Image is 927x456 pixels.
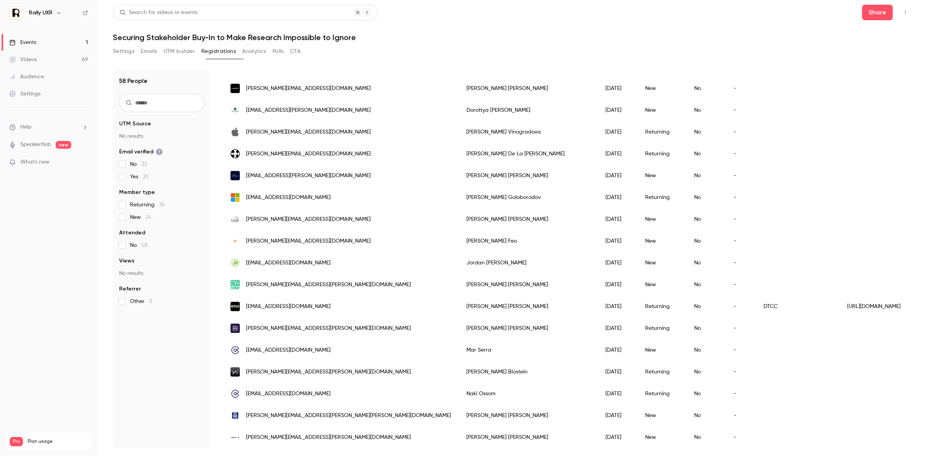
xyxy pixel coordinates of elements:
[232,259,238,266] span: JR
[246,368,411,376] span: [PERSON_NAME][EMAIL_ADDRESS][PERSON_NAME][DOMAIN_NAME]
[637,187,686,208] div: Returning
[119,120,151,128] span: UTM Source
[598,361,637,383] div: [DATE]
[598,339,637,361] div: [DATE]
[246,194,331,202] span: [EMAIL_ADDRESS][DOMAIN_NAME]
[130,173,149,181] span: Yes
[119,285,141,293] span: Referrer
[686,405,726,426] div: No
[10,7,22,19] img: Rally UXR
[9,39,36,46] div: Events
[459,208,598,230] div: [PERSON_NAME] [PERSON_NAME]
[686,230,726,252] div: No
[598,99,637,121] div: [DATE]
[726,296,756,317] div: -
[459,339,598,361] div: Mar Serra
[637,405,686,426] div: New
[246,433,411,442] span: [PERSON_NAME][EMAIL_ADDRESS][PERSON_NAME][DOMAIN_NAME]
[230,149,240,158] img: texascardhouse.com
[637,426,686,448] div: New
[246,85,371,93] span: [PERSON_NAME][EMAIL_ADDRESS][DOMAIN_NAME]
[230,367,240,377] img: arthrex.com
[246,303,331,311] span: [EMAIL_ADDRESS][DOMAIN_NAME]
[598,187,637,208] div: [DATE]
[230,324,240,333] img: truist.com
[686,187,726,208] div: No
[726,361,756,383] div: -
[598,296,637,317] div: [DATE]
[726,99,756,121] div: -
[230,433,240,442] img: gympass.com
[143,174,149,180] span: 25
[686,274,726,296] div: No
[119,120,204,305] section: facet-groups
[119,257,134,265] span: Views
[726,317,756,339] div: -
[637,361,686,383] div: Returning
[637,99,686,121] div: New
[28,438,88,445] span: Plan usage
[637,274,686,296] div: New
[686,77,726,99] div: No
[862,5,893,20] button: Share
[459,143,598,165] div: [PERSON_NAME] De La [PERSON_NAME]
[726,121,756,143] div: -
[459,405,598,426] div: [PERSON_NAME] [PERSON_NAME]
[637,296,686,317] div: Returning
[637,165,686,187] div: New
[246,390,331,398] span: [EMAIL_ADDRESS][DOMAIN_NAME]
[20,158,49,166] span: What's new
[459,121,598,143] div: [PERSON_NAME] Vinogradova
[246,346,331,354] span: [EMAIL_ADDRESS][DOMAIN_NAME]
[146,215,151,220] span: 24
[598,317,637,339] div: [DATE]
[230,106,240,115] img: groupama.hu
[141,162,147,167] span: 33
[686,426,726,448] div: No
[459,383,598,405] div: Naki Ossom
[686,317,726,339] div: No
[686,208,726,230] div: No
[246,324,411,333] span: [PERSON_NAME][EMAIL_ADDRESS][PERSON_NAME][DOMAIN_NAME]
[637,383,686,405] div: Returning
[230,236,240,246] img: fifthbeat.com
[9,123,88,131] li: help-dropdown-opener
[726,187,756,208] div: -
[9,73,44,81] div: Audience
[598,121,637,143] div: [DATE]
[29,9,53,17] h6: Rally UXR
[230,389,240,398] img: contentsquare.com
[119,148,163,156] span: Email verified
[230,84,240,93] img: garmin.com
[201,45,236,58] button: Registrations
[20,123,32,131] span: Help
[459,77,598,99] div: [PERSON_NAME] [PERSON_NAME]
[686,165,726,187] div: No
[598,383,637,405] div: [DATE]
[230,302,240,311] img: dtcc.com
[246,172,371,180] span: [EMAIL_ADDRESS][PERSON_NAME][DOMAIN_NAME]
[459,230,598,252] div: [PERSON_NAME] Feo
[230,280,240,289] img: ezcater.com
[130,213,151,221] span: New
[246,259,331,267] span: [EMAIL_ADDRESS][DOMAIN_NAME]
[119,269,204,277] p: No results
[598,230,637,252] div: [DATE]
[230,215,240,224] img: uxrguild.com
[726,165,756,187] div: -
[246,215,371,224] span: [PERSON_NAME][EMAIL_ADDRESS][DOMAIN_NAME]
[119,229,145,237] span: Attended
[459,296,598,317] div: [PERSON_NAME] [PERSON_NAME]
[756,296,839,317] div: DTCC
[598,77,637,99] div: [DATE]
[726,208,756,230] div: -
[637,208,686,230] div: New
[686,252,726,274] div: No
[230,193,240,202] img: microsoft.com
[149,299,152,304] span: 3
[726,77,756,99] div: -
[246,412,451,420] span: [PERSON_NAME][EMAIL_ADDRESS][PERSON_NAME][PERSON_NAME][DOMAIN_NAME]
[637,252,686,274] div: New
[130,160,147,168] span: No
[598,143,637,165] div: [DATE]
